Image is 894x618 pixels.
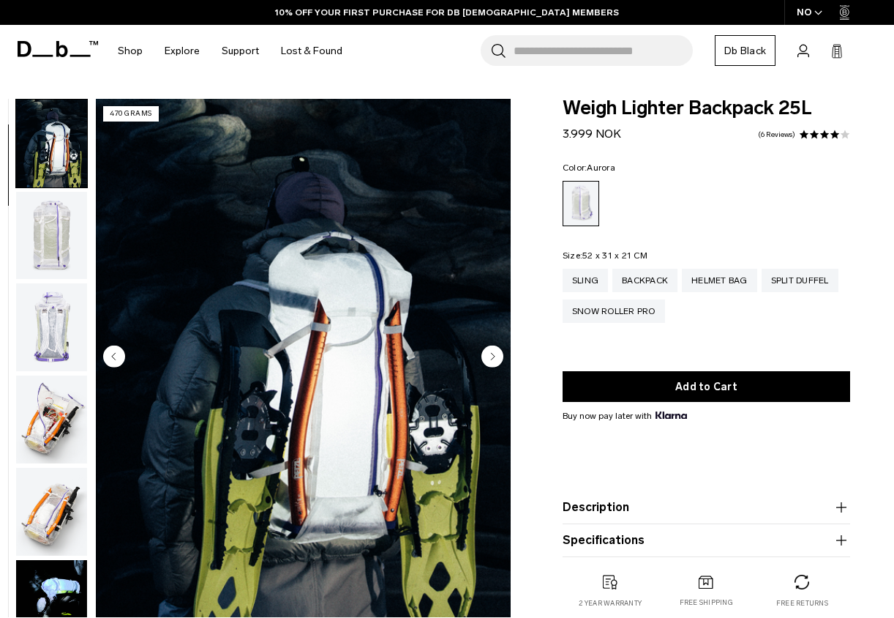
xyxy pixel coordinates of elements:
[96,99,511,617] li: 2 / 18
[563,127,621,141] span: 3.999 NOK
[16,468,87,556] img: Weigh_Lighter_Backpack_25L_5.png
[762,269,838,292] a: Split Duffel
[563,99,850,118] span: Weigh Lighter Backpack 25L
[103,346,125,371] button: Previous slide
[16,283,87,371] img: Weigh_Lighter_Backpack_25L_3.png
[715,35,775,66] a: Db Black
[758,131,795,138] a: 6 reviews
[563,409,687,422] span: Buy now pay later with
[118,25,143,77] a: Shop
[563,499,850,516] button: Description
[96,99,511,617] img: Weigh_Lighter_Backpack_25L_Lifestyle_new.png
[682,269,757,292] a: Helmet Bag
[481,346,503,371] button: Next slide
[15,467,88,556] button: Weigh_Lighter_Backpack_25L_5.png
[776,598,828,608] p: Free returns
[15,283,88,372] button: Weigh_Lighter_Backpack_25L_3.png
[563,371,850,402] button: Add to Cart
[563,269,608,292] a: Sling
[165,25,200,77] a: Explore
[222,25,259,77] a: Support
[107,25,353,77] nav: Main Navigation
[15,99,88,188] button: Weigh_Lighter_Backpack_25L_Lifestyle_new.png
[563,163,615,172] legend: Color:
[582,250,647,261] span: 52 x 31 x 21 CM
[103,106,159,122] p: 470 grams
[612,269,677,292] a: Backpack
[563,181,599,226] a: Aurora
[16,376,87,463] img: Weigh_Lighter_Backpack_25L_4.png
[563,299,665,323] a: Snow Roller Pro
[15,375,88,464] button: Weigh_Lighter_Backpack_25L_4.png
[587,163,615,173] span: Aurora
[16,100,87,187] img: Weigh_Lighter_Backpack_25L_Lifestyle_new.png
[275,6,619,19] a: 10% OFF YOUR FIRST PURCHASE FOR DB [DEMOGRAPHIC_DATA] MEMBERS
[15,191,88,280] button: Weigh_Lighter_Backpack_25L_2.png
[656,412,687,419] img: {"height" => 20, "alt" => "Klarna"}
[579,598,642,608] p: 2 year warranty
[563,532,850,549] button: Specifications
[680,597,733,608] p: Free shipping
[16,192,87,280] img: Weigh_Lighter_Backpack_25L_2.png
[281,25,342,77] a: Lost & Found
[563,251,647,260] legend: Size:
